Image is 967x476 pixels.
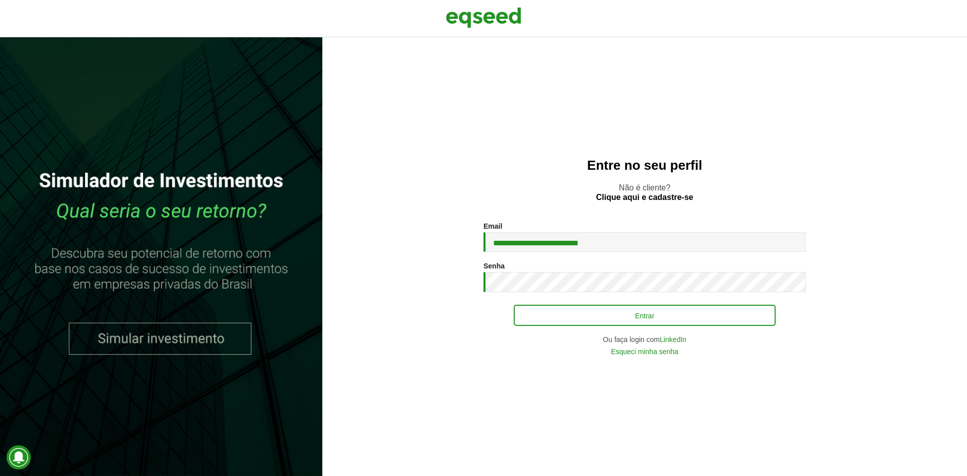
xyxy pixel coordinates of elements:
div: Ou faça login com [483,336,806,343]
a: LinkedIn [660,336,686,343]
h2: Entre no seu perfil [342,158,947,173]
a: Esqueci minha senha [611,348,678,355]
button: Entrar [514,305,776,326]
label: Senha [483,262,505,269]
a: Clique aqui e cadastre-se [596,193,694,201]
img: EqSeed Logo [446,5,521,30]
p: Não é cliente? [342,183,947,202]
label: Email [483,223,502,230]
